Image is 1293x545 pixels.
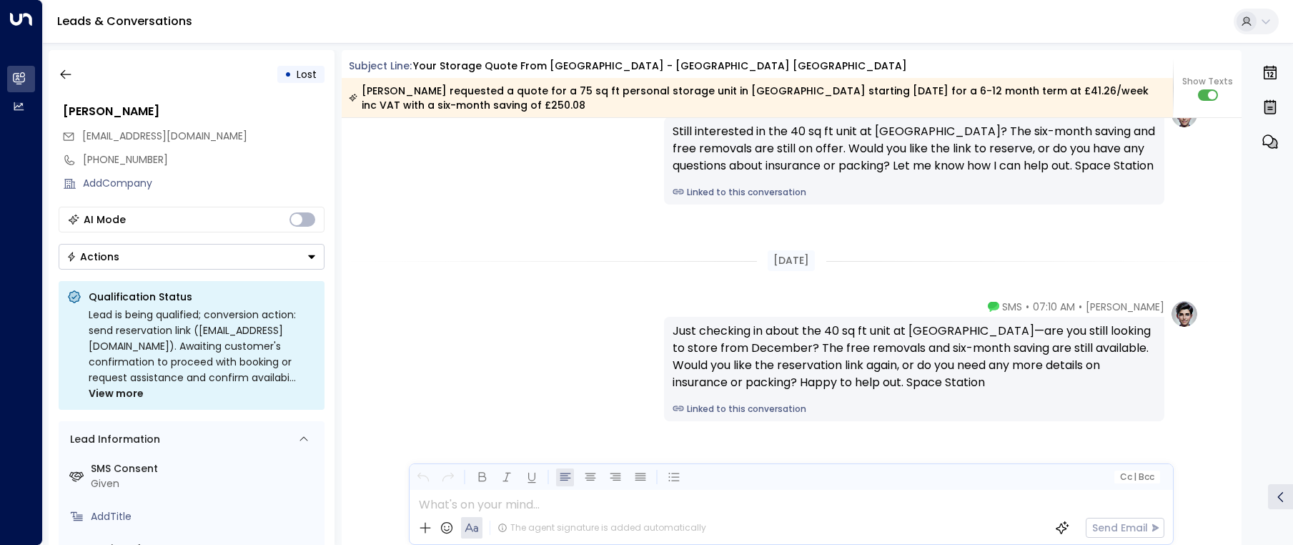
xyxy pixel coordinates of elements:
div: AI Mode [84,212,126,227]
span: [PERSON_NAME] [1086,300,1164,314]
p: Qualification Status [89,290,316,304]
img: profile-logo.png [1170,300,1199,328]
button: Undo [414,468,432,486]
a: Leads & Conversations [57,13,192,29]
a: Linked to this conversation [673,403,1156,416]
div: • [284,62,292,87]
div: AddCompany [83,176,325,191]
button: Redo [439,468,457,486]
div: Lead is being qualified; conversion action: send reservation link ([EMAIL_ADDRESS][DOMAIN_NAME]).... [89,307,316,401]
div: Your storage quote from [GEOGRAPHIC_DATA] - [GEOGRAPHIC_DATA] [GEOGRAPHIC_DATA] [413,59,907,74]
button: Cc|Bcc [1114,471,1160,484]
span: View more [89,386,144,401]
div: [PERSON_NAME] requested a quote for a 75 sq ft personal storage unit in [GEOGRAPHIC_DATA] startin... [349,84,1165,112]
span: • [1026,300,1029,314]
span: Subject Line: [349,59,412,73]
a: Linked to this conversation [673,186,1156,199]
span: Lost [297,67,317,82]
div: [PERSON_NAME] [63,103,325,120]
div: Still interested in the 40 sq ft unit at [GEOGRAPHIC_DATA]? The six-month saving and free removal... [673,123,1156,175]
span: tewhitfield@outlook.com [82,129,247,144]
span: [EMAIL_ADDRESS][DOMAIN_NAME] [82,129,247,143]
div: Button group with a nested menu [59,244,325,270]
div: Lead Information [65,432,160,447]
div: Given [91,476,319,491]
div: Actions [66,250,119,263]
button: Actions [59,244,325,270]
span: SMS [1002,300,1022,314]
div: [PHONE_NUMBER] [83,152,325,167]
div: The agent signature is added automatically [497,521,706,534]
span: 07:10 AM [1033,300,1075,314]
span: • [1079,300,1082,314]
div: [DATE] [768,250,815,271]
div: AddTitle [91,509,319,524]
div: Just checking in about the 40 sq ft unit at [GEOGRAPHIC_DATA]—are you still looking to store from... [673,323,1156,391]
span: Cc Bcc [1120,472,1154,482]
label: SMS Consent [91,461,319,476]
span: Show Texts [1182,75,1233,88]
span: | [1134,472,1136,482]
